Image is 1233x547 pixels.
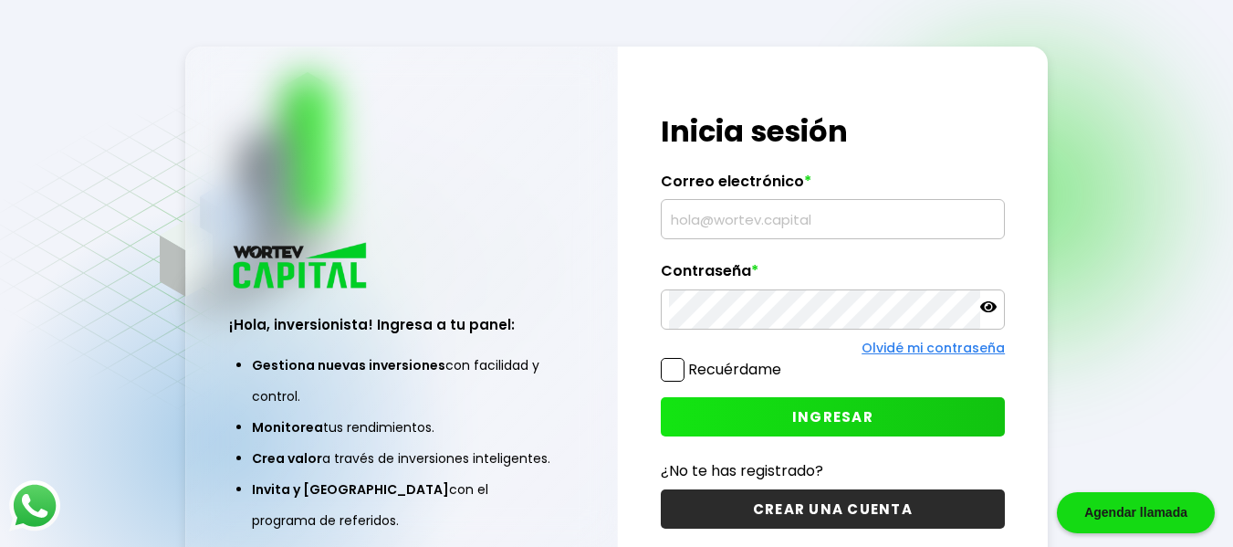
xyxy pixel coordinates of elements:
[661,459,1006,482] p: ¿No te has registrado?
[661,173,1006,200] label: Correo electrónico
[792,407,873,426] span: INGRESAR
[9,480,60,531] img: logos_whatsapp-icon.242b2217.svg
[252,449,322,468] span: Crea valor
[229,240,373,294] img: logo_wortev_capital
[252,356,445,374] span: Gestiona nuevas inversiones
[661,110,1006,153] h1: Inicia sesión
[1057,492,1215,533] div: Agendar llamada
[252,480,449,499] span: Invita y [GEOGRAPHIC_DATA]
[252,350,551,412] li: con facilidad y control.
[688,359,781,380] label: Recuérdame
[669,200,998,238] input: hola@wortev.capital
[661,262,1006,289] label: Contraseña
[252,412,551,443] li: tus rendimientos.
[661,397,1006,437] button: INGRESAR
[252,418,323,437] span: Monitorea
[252,474,551,536] li: con el programa de referidos.
[661,459,1006,529] a: ¿No te has registrado?CREAR UNA CUENTA
[252,443,551,474] li: a través de inversiones inteligentes.
[229,314,574,335] h3: ¡Hola, inversionista! Ingresa a tu panel:
[661,489,1006,529] button: CREAR UNA CUENTA
[862,339,1005,357] a: Olvidé mi contraseña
